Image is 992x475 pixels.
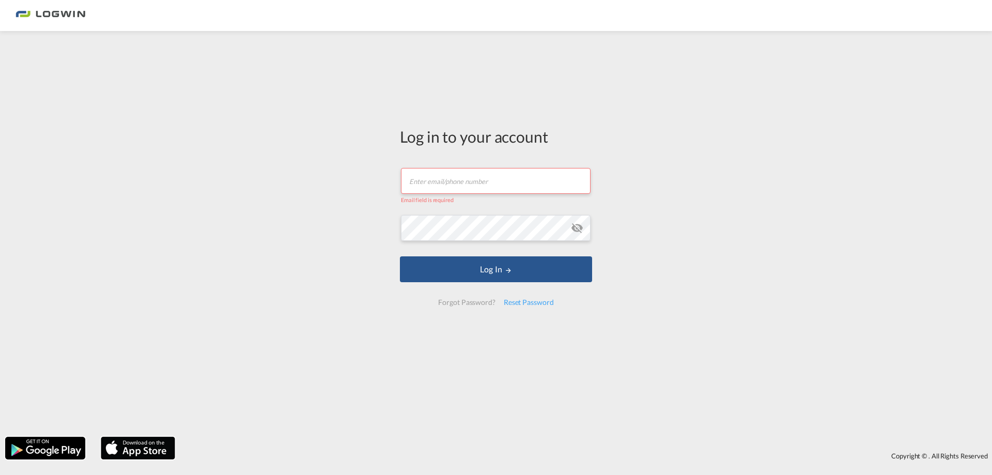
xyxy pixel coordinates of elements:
[434,293,499,312] div: Forgot Password?
[500,293,558,312] div: Reset Password
[571,222,583,234] md-icon: icon-eye-off
[401,196,454,203] span: Email field is required
[400,256,592,282] button: LOGIN
[400,126,592,147] div: Log in to your account
[4,436,86,461] img: google.png
[180,447,992,465] div: Copyright © . All Rights Reserved
[100,436,176,461] img: apple.png
[401,168,591,194] input: Enter email/phone number
[16,4,85,27] img: 2761ae10d95411efa20a1f5e0282d2d7.png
